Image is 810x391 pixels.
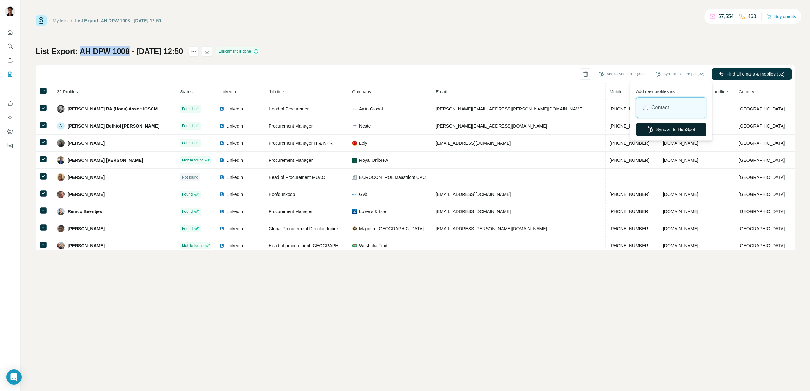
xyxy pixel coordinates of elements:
[57,225,65,232] img: Avatar
[219,175,224,180] img: LinkedIn logo
[352,89,371,94] span: Company
[609,226,649,231] span: [PHONE_NUMBER]
[595,69,648,79] button: Add to Sequence (32)
[57,122,65,130] div: A
[5,27,15,38] button: Quick start
[216,47,260,55] div: Enrichment is done
[663,158,698,163] span: [DOMAIN_NAME]
[352,192,357,197] img: company-logo
[352,243,357,248] img: company-logo
[609,243,649,248] span: [PHONE_NUMBER]
[182,123,193,129] span: Found
[739,141,785,146] span: [GEOGRAPHIC_DATA]
[663,226,698,231] span: [DOMAIN_NAME]
[609,89,622,94] span: Mobile
[636,86,706,95] p: Add new profiles as
[57,173,65,181] img: Avatar
[182,140,193,146] span: Found
[68,243,105,249] span: [PERSON_NAME]
[57,191,65,198] img: Avatar
[57,105,65,113] img: Avatar
[609,123,649,129] span: [PHONE_NUMBER]
[36,15,47,26] img: Surfe Logo
[269,123,313,129] span: Procurement Manager
[767,12,796,21] button: Buy credits
[739,226,785,231] span: [GEOGRAPHIC_DATA]
[57,156,65,164] img: Avatar
[226,106,243,112] span: LinkedIn
[739,106,785,111] span: [GEOGRAPHIC_DATA]
[219,158,224,163] img: LinkedIn logo
[359,191,367,198] span: Gvb
[269,192,295,197] span: Hoofd Inkoop
[5,68,15,80] button: My lists
[651,69,709,79] button: Sync all to HubSpot (32)
[712,68,792,80] button: Find all emails & mobiles (32)
[226,208,243,215] span: LinkedIn
[739,209,785,214] span: [GEOGRAPHIC_DATA]
[182,174,198,180] span: Not found
[219,89,236,94] span: LinkedIn
[359,140,367,146] span: Lely
[36,46,183,56] h1: List Export: AH DPW 1008 - [DATE] 12:50
[5,112,15,123] button: Use Surfe API
[71,17,72,24] li: /
[75,17,161,24] div: List Export: AH DPW 1008 - [DATE] 12:50
[269,158,313,163] span: Procurement Manager
[352,226,357,231] img: company-logo
[359,106,383,112] span: Awin Global
[739,243,785,248] span: [GEOGRAPHIC_DATA]
[739,192,785,197] span: [GEOGRAPHIC_DATA]
[609,158,649,163] span: [PHONE_NUMBER]
[359,208,389,215] span: Loyens & Loeff
[359,225,424,232] span: Magnum [GEOGRAPHIC_DATA]
[68,225,105,232] span: [PERSON_NAME]
[663,209,698,214] span: [DOMAIN_NAME]
[711,89,728,94] span: Landline
[269,89,284,94] span: Job title
[182,157,204,163] span: Mobile found
[269,209,313,214] span: Procurement Manager
[57,139,65,147] img: Avatar
[269,243,358,248] span: Head of procurement [GEOGRAPHIC_DATA]
[359,174,426,180] span: EUROCONTROL Maastricht UAC
[57,242,65,249] img: Avatar
[663,192,698,197] span: [DOMAIN_NAME]
[219,226,224,231] img: LinkedIn logo
[180,89,193,94] span: Status
[726,71,785,77] span: Find all emails & mobiles (32)
[436,209,511,214] span: [EMAIL_ADDRESS][DOMAIN_NAME]
[269,141,333,146] span: Procurement Manager IT & NPR
[68,123,159,129] span: [PERSON_NAME] Bethiol [PERSON_NAME]
[5,98,15,109] button: Use Surfe on LinkedIn
[269,175,325,180] span: Head of Procurement MUAC
[739,89,754,94] span: Country
[226,243,243,249] span: LinkedIn
[739,158,785,163] span: [GEOGRAPHIC_DATA]
[5,41,15,52] button: Search
[352,158,357,163] img: company-logo
[269,106,311,111] span: Head of Procurement
[436,226,547,231] span: [EMAIL_ADDRESS][PERSON_NAME][DOMAIN_NAME]
[219,106,224,111] img: LinkedIn logo
[609,141,649,146] span: [PHONE_NUMBER]
[182,226,193,231] span: Found
[739,175,785,180] span: [GEOGRAPHIC_DATA]
[359,157,388,163] span: Royal Unibrew
[609,209,649,214] span: [PHONE_NUMBER]
[182,243,204,249] span: Mobile found
[436,123,547,129] span: [PERSON_NAME][EMAIL_ADDRESS][DOMAIN_NAME]
[182,209,193,214] span: Found
[359,123,371,129] span: Neste
[226,123,243,129] span: LinkedIn
[57,89,78,94] span: 32 Profiles
[68,174,105,180] span: [PERSON_NAME]
[68,106,158,112] span: [PERSON_NAME] BA (Hons) Assoc IOSCM
[6,369,22,385] div: Open Intercom Messenger
[352,141,357,146] img: company-logo
[663,243,698,248] span: [DOMAIN_NAME]
[609,192,649,197] span: [PHONE_NUMBER]
[219,141,224,146] img: LinkedIn logo
[5,6,15,16] img: Avatar
[436,192,511,197] span: [EMAIL_ADDRESS][DOMAIN_NAME]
